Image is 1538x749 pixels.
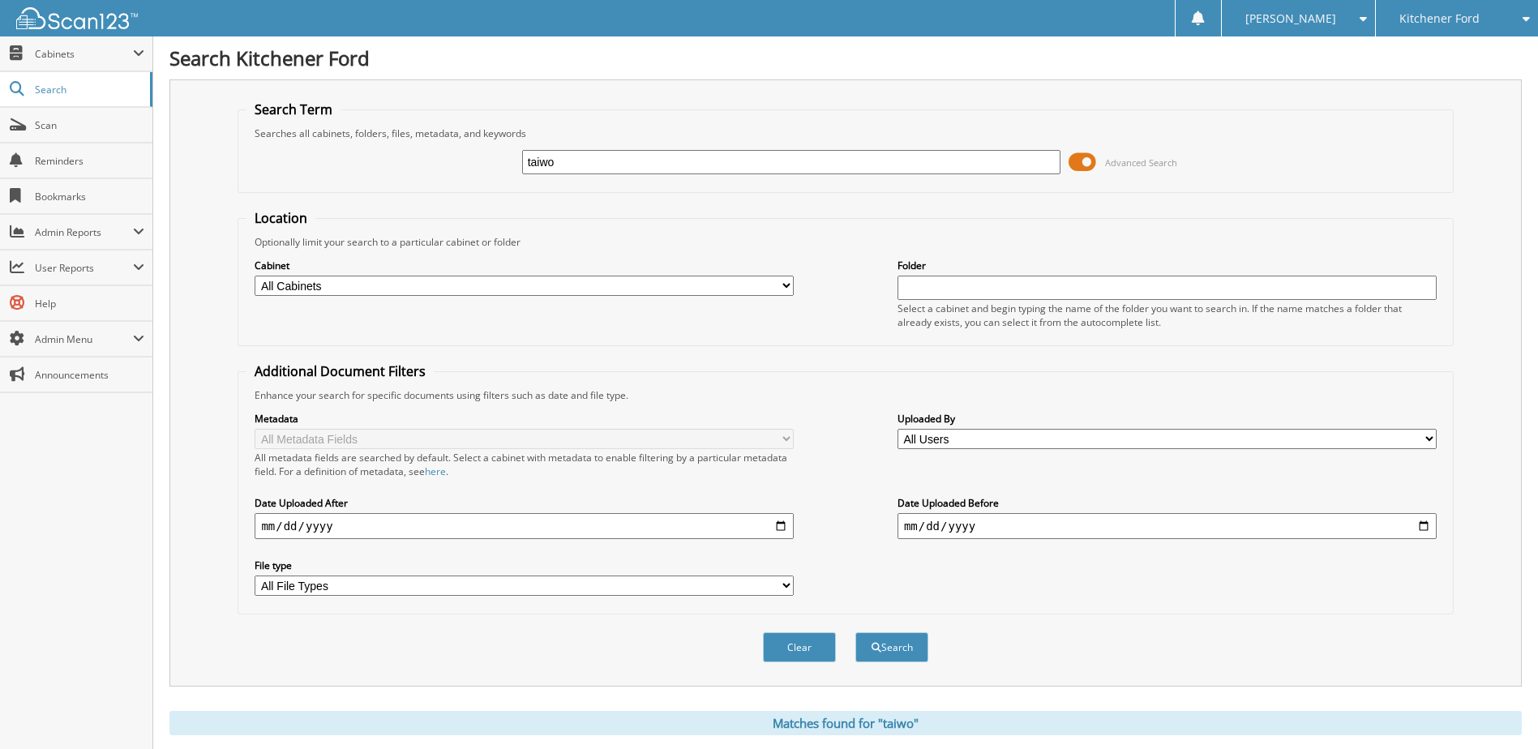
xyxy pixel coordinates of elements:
[35,297,144,310] span: Help
[1245,14,1336,24] span: [PERSON_NAME]
[246,126,1444,140] div: Searches all cabinets, folders, files, metadata, and keywords
[898,302,1437,329] div: Select a cabinet and begin typing the name of the folder you want to search in. If the name match...
[898,412,1437,426] label: Uploaded By
[35,47,133,61] span: Cabinets
[425,464,446,478] a: here
[246,101,341,118] legend: Search Term
[255,559,794,572] label: File type
[169,711,1522,735] div: Matches found for "taiwo"
[35,118,144,132] span: Scan
[35,154,144,168] span: Reminders
[898,496,1437,510] label: Date Uploaded Before
[898,513,1437,539] input: end
[246,388,1444,402] div: Enhance your search for specific documents using filters such as date and file type.
[255,513,794,539] input: start
[898,259,1437,272] label: Folder
[763,632,836,662] button: Clear
[255,259,794,272] label: Cabinet
[35,368,144,382] span: Announcements
[246,235,1444,249] div: Optionally limit your search to a particular cabinet or folder
[169,45,1522,71] h1: Search Kitchener Ford
[35,225,133,239] span: Admin Reports
[35,190,144,203] span: Bookmarks
[855,632,928,662] button: Search
[35,83,142,96] span: Search
[35,332,133,346] span: Admin Menu
[255,496,794,510] label: Date Uploaded After
[16,7,138,29] img: scan123-logo-white.svg
[255,412,794,426] label: Metadata
[1105,156,1177,169] span: Advanced Search
[255,451,794,478] div: All metadata fields are searched by default. Select a cabinet with metadata to enable filtering b...
[35,261,133,275] span: User Reports
[246,209,315,227] legend: Location
[246,362,434,380] legend: Additional Document Filters
[1399,14,1480,24] span: Kitchener Ford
